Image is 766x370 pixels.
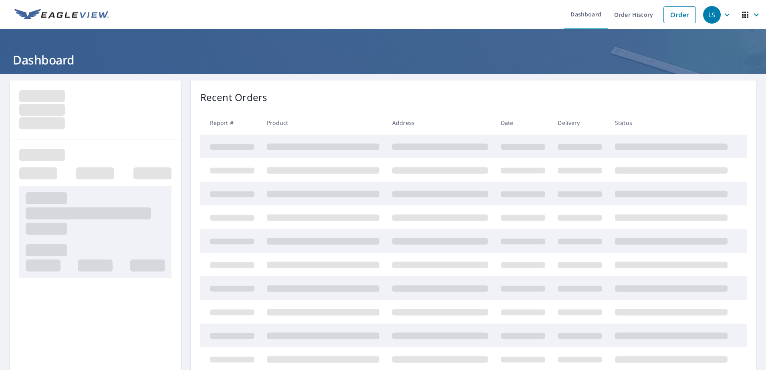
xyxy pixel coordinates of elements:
h1: Dashboard [10,52,756,68]
th: Address [386,111,494,135]
p: Recent Orders [200,90,268,105]
th: Status [609,111,734,135]
th: Report # [200,111,261,135]
th: Date [494,111,552,135]
a: Order [663,6,696,23]
th: Product [260,111,386,135]
div: LS [703,6,721,24]
img: EV Logo [14,9,109,21]
th: Delivery [551,111,609,135]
